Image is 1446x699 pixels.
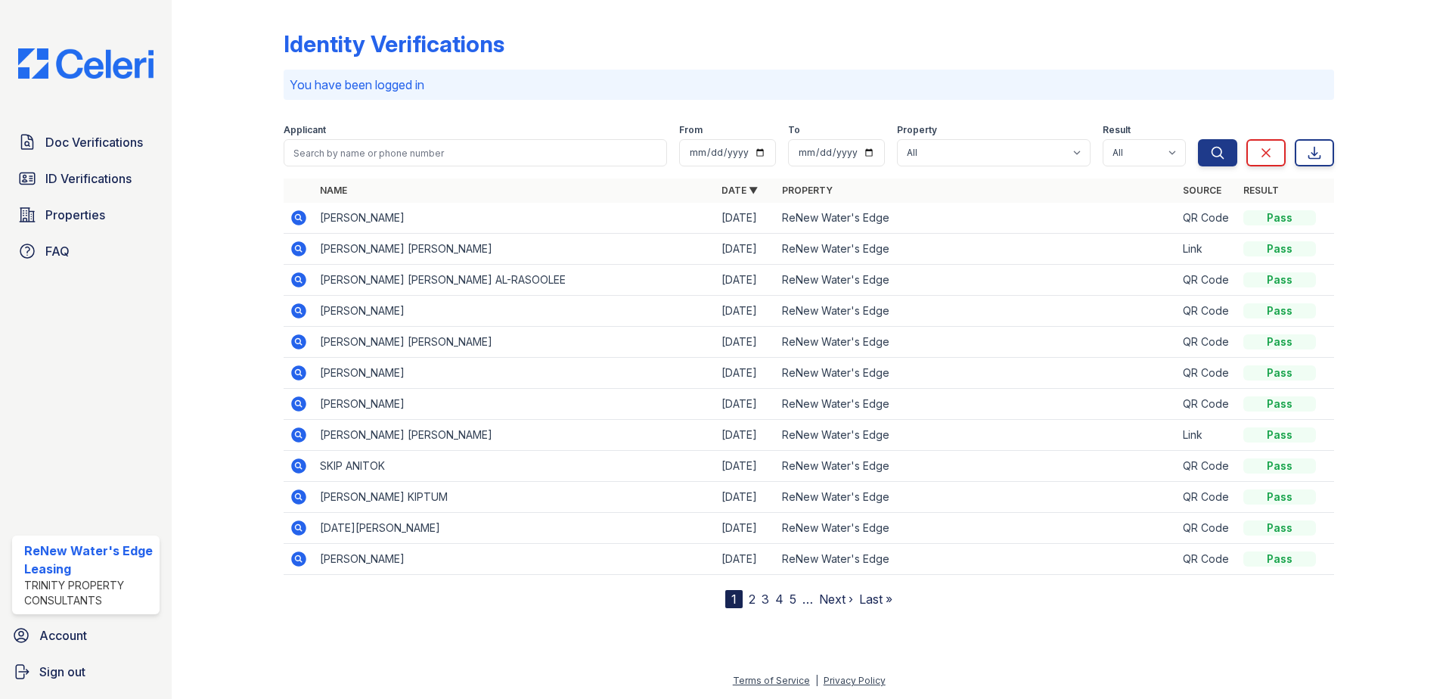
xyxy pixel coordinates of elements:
td: QR Code [1177,451,1237,482]
td: [DATE] [715,327,776,358]
div: Pass [1243,365,1316,381]
td: QR Code [1177,358,1237,389]
label: To [788,124,800,136]
td: ReNew Water's Edge [776,203,1178,234]
a: Privacy Policy [824,675,886,686]
a: Property [782,185,833,196]
td: [PERSON_NAME] KIPTUM [314,482,715,513]
td: QR Code [1177,265,1237,296]
a: Source [1183,185,1221,196]
a: Result [1243,185,1279,196]
span: … [802,590,813,608]
span: ID Verifications [45,169,132,188]
a: Doc Verifications [12,127,160,157]
td: QR Code [1177,544,1237,575]
td: Link [1177,420,1237,451]
td: [PERSON_NAME] [314,389,715,420]
div: Pass [1243,241,1316,256]
td: [DATE] [715,203,776,234]
label: Result [1103,124,1131,136]
a: FAQ [12,236,160,266]
td: QR Code [1177,296,1237,327]
a: Account [6,620,166,651]
td: [DATE] [715,513,776,544]
td: ReNew Water's Edge [776,327,1178,358]
p: You have been logged in [290,76,1328,94]
a: Terms of Service [733,675,810,686]
a: Name [320,185,347,196]
span: FAQ [45,242,70,260]
a: Properties [12,200,160,230]
td: [DATE] [715,296,776,327]
td: QR Code [1177,327,1237,358]
div: Pass [1243,210,1316,225]
td: ReNew Water's Edge [776,451,1178,482]
td: ReNew Water's Edge [776,420,1178,451]
td: ReNew Water's Edge [776,296,1178,327]
td: [DATE] [715,234,776,265]
td: [DATE] [715,420,776,451]
input: Search by name or phone number [284,139,667,166]
td: QR Code [1177,389,1237,420]
td: [DATE] [715,451,776,482]
a: Date ▼ [721,185,758,196]
td: QR Code [1177,482,1237,513]
td: QR Code [1177,513,1237,544]
div: 1 [725,590,743,608]
a: 5 [790,592,796,607]
td: [PERSON_NAME] [314,296,715,327]
td: [DATE] [715,265,776,296]
td: ReNew Water's Edge [776,482,1178,513]
label: Applicant [284,124,326,136]
td: Link [1177,234,1237,265]
span: Account [39,626,87,645]
td: [DATE] [715,389,776,420]
td: [PERSON_NAME] [PERSON_NAME] AL-RASOOLEE [314,265,715,296]
td: [DATE] [715,482,776,513]
td: SKIP ANITOK [314,451,715,482]
td: ReNew Water's Edge [776,358,1178,389]
span: Sign out [39,663,85,681]
td: [DATE][PERSON_NAME] [314,513,715,544]
div: Pass [1243,334,1316,349]
td: [PERSON_NAME] [PERSON_NAME] [314,327,715,358]
td: QR Code [1177,203,1237,234]
div: Pass [1243,458,1316,474]
td: [DATE] [715,544,776,575]
a: 4 [775,592,784,607]
td: ReNew Water's Edge [776,265,1178,296]
label: Property [897,124,937,136]
img: CE_Logo_Blue-a8612792a0a2168367f1c8372b55b34899dd931a85d93a1a3d3e32e68fde9ad4.png [6,48,166,79]
td: [PERSON_NAME] [PERSON_NAME] [314,420,715,451]
span: Properties [45,206,105,224]
label: From [679,124,703,136]
div: Pass [1243,551,1316,567]
div: Trinity Property Consultants [24,578,154,608]
div: Pass [1243,489,1316,505]
td: [PERSON_NAME] [314,358,715,389]
a: 3 [762,592,769,607]
a: ID Verifications [12,163,160,194]
td: [DATE] [715,358,776,389]
a: Next › [819,592,853,607]
div: Pass [1243,396,1316,412]
div: ReNew Water's Edge Leasing [24,542,154,578]
a: Sign out [6,657,166,687]
div: Identity Verifications [284,30,504,57]
td: ReNew Water's Edge [776,513,1178,544]
div: | [815,675,818,686]
span: Doc Verifications [45,133,143,151]
a: 2 [749,592,756,607]
div: Pass [1243,303,1316,318]
a: Last » [859,592,892,607]
td: [PERSON_NAME] [PERSON_NAME] [314,234,715,265]
td: ReNew Water's Edge [776,544,1178,575]
div: Pass [1243,272,1316,287]
td: ReNew Water's Edge [776,389,1178,420]
td: [PERSON_NAME] [314,203,715,234]
td: ReNew Water's Edge [776,234,1178,265]
div: Pass [1243,427,1316,443]
td: [PERSON_NAME] [314,544,715,575]
div: Pass [1243,520,1316,536]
